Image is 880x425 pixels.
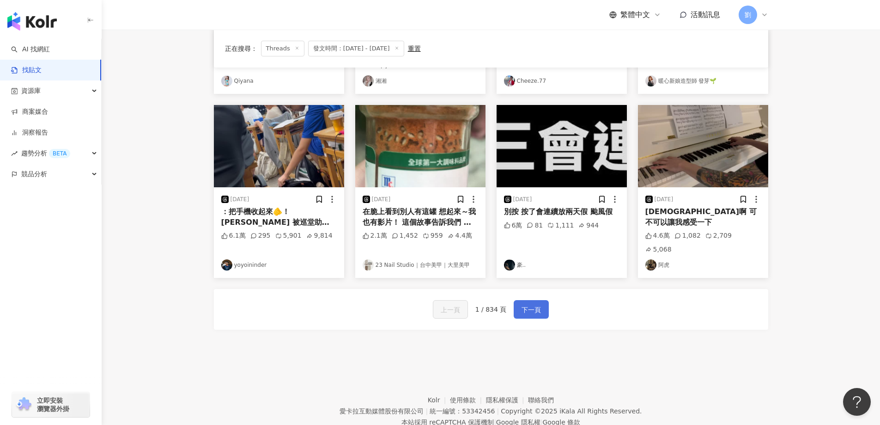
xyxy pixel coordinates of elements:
[513,196,532,203] div: [DATE]
[705,231,732,240] div: 2,709
[645,75,761,86] a: KOL Avatar暖心新娘造型師 發芽🌱
[504,75,619,86] a: KOL AvatarCheeze.77
[501,407,642,415] div: Copyright © 2025 All Rights Reserved.
[355,105,486,187] img: post-image
[428,396,450,404] a: Kolr
[21,80,41,101] span: 資源庫
[645,231,670,240] div: 4.6萬
[645,75,656,86] img: KOL Avatar
[843,388,871,416] iframe: Help Scout Beacon - Open
[221,207,337,228] div: ：把手機收起來🫵！ [PERSON_NAME] 被巡堂助教罵了⋯⋯ / 有這樣的助教還翹課嗎？
[450,396,486,404] a: 使用條款
[547,221,574,230] div: 1,111
[528,396,554,404] a: 聯絡我們
[655,196,674,203] div: [DATE]
[638,105,768,187] img: post-image
[475,306,507,313] span: 1 / 834 頁
[645,259,761,271] a: KOL Avatar阿虎
[306,231,333,240] div: 9,814
[497,105,627,187] img: post-image
[11,66,42,75] a: 找貼文
[221,259,337,271] a: KOL Avataryoyoininder
[504,259,515,271] img: KOL Avatar
[11,45,50,54] a: searchAI 找網紅
[514,300,549,319] button: 下一頁
[225,45,257,52] span: 正在搜尋 ：
[275,231,302,240] div: 5,901
[221,75,232,86] img: KOL Avatar
[645,245,672,254] div: 5,068
[620,10,650,20] span: 繁體中文
[408,45,421,52] div: 重置
[308,41,404,56] span: 發文時間：[DATE] - [DATE]
[11,150,18,157] span: rise
[21,143,70,164] span: 趨勢分析
[430,407,495,415] div: 統一編號：53342456
[497,407,499,415] span: |
[745,10,751,20] span: 劉
[691,10,720,19] span: 活動訊息
[504,259,619,271] a: KOL Avatar豪..
[12,392,90,417] a: chrome extension立即安裝 瀏覽器外掛
[221,75,337,86] a: KOL AvatarQiyana
[11,128,48,137] a: 洞察報告
[340,407,424,415] div: 愛卡拉互動媒體股份有限公司
[645,259,656,271] img: KOL Avatar
[250,231,271,240] div: 295
[433,300,468,319] button: 上一頁
[559,407,575,415] a: iKala
[221,231,246,240] div: 6.1萬
[527,221,543,230] div: 81
[674,231,701,240] div: 1,082
[486,396,528,404] a: 隱私權保護
[7,12,57,31] img: logo
[15,397,33,412] img: chrome extension
[363,207,478,228] div: 在脆上看到別人有這罐 想起來～我也有影片！ 這個故事告訴我們 調味料 都給我拿去冰！ 現在的後遺症 看到沒冰的粉都會看一下有沒有會動的白芝麻🤢🤢
[578,221,599,230] div: 944
[37,396,69,413] span: 立即安裝 瀏覽器外掛
[221,259,232,271] img: KOL Avatar
[49,149,70,158] div: BETA
[448,231,472,240] div: 4.4萬
[11,107,48,117] a: 商案媒合
[363,75,374,86] img: KOL Avatar
[363,75,478,86] a: KOL Avatar湘湘
[522,304,541,315] span: 下一頁
[21,164,47,185] span: 競品分析
[504,221,522,230] div: 6萬
[372,196,391,203] div: [DATE]
[645,207,761,228] div: [DEMOGRAPHIC_DATA]啊 可不可以讓我感受一下
[363,231,387,240] div: 2.1萬
[363,259,478,271] a: KOL Avatar23 Nail Studio｜台中美甲｜大里美甲
[425,407,428,415] span: |
[261,41,304,56] span: Threads
[363,259,374,271] img: KOL Avatar
[214,105,344,187] img: post-image
[392,231,418,240] div: 1,452
[504,207,619,217] div: 別按 按了會連續放兩天假 颱風假
[504,75,515,86] img: KOL Avatar
[231,196,249,203] div: [DATE]
[423,231,443,240] div: 959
